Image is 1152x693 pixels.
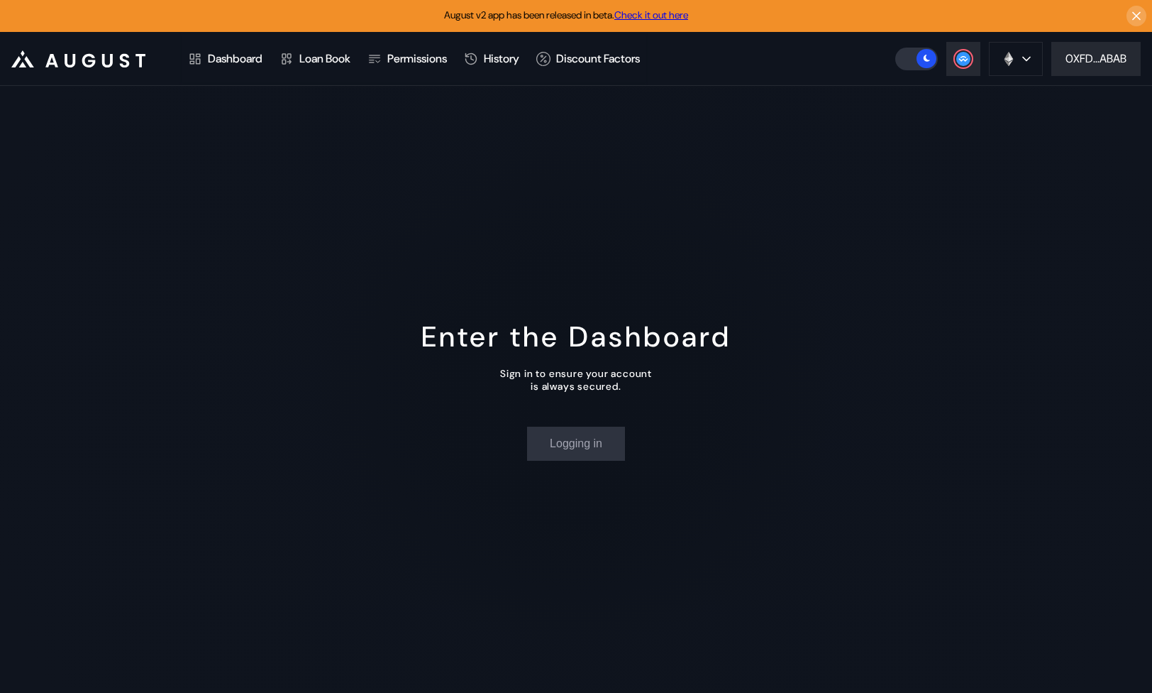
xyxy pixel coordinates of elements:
[1065,51,1126,66] div: 0XFD...ABAB
[528,33,648,85] a: Discount Factors
[614,9,688,21] a: Check it out here
[421,318,731,355] div: Enter the Dashboard
[527,427,625,461] button: Logging in
[208,51,262,66] div: Dashboard
[989,42,1043,76] button: chain logo
[387,51,447,66] div: Permissions
[455,33,528,85] a: History
[556,51,640,66] div: Discount Factors
[1001,51,1017,67] img: chain logo
[359,33,455,85] a: Permissions
[484,51,519,66] div: History
[444,9,688,21] span: August v2 app has been released in beta.
[271,33,359,85] a: Loan Book
[500,367,652,393] div: Sign in to ensure your account is always secured.
[179,33,271,85] a: Dashboard
[1051,42,1141,76] button: 0XFD...ABAB
[299,51,350,66] div: Loan Book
